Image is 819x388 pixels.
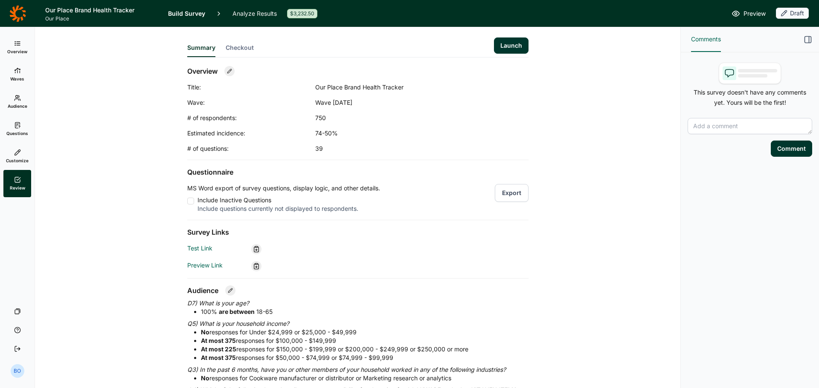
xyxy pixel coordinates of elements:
[494,37,529,54] button: Launch
[226,43,254,52] span: Checkout
[732,9,766,19] a: Preview
[187,43,215,57] button: Summary
[315,144,486,153] div: 39
[187,144,315,153] div: # of questions:
[187,299,529,308] p: D7) What is your age?
[201,328,357,336] span: responses for Under $24,999 or $25,000 - $49,999
[187,66,218,76] h2: Overview
[11,364,24,378] div: BO
[187,244,212,252] a: Test Link
[187,319,529,328] p: Q5) What is your household income?
[201,328,209,336] strong: No
[187,227,529,237] h2: Survey Links
[743,9,766,19] span: Preview
[3,115,31,143] a: Questions
[315,114,486,122] div: 750
[45,5,158,15] h1: Our Place Brand Health Tracker
[201,374,209,382] strong: No
[10,185,25,191] span: Review
[315,83,486,92] div: Our Place Brand Health Tracker
[251,261,261,271] div: Copy link
[6,158,29,164] span: Customize
[7,49,27,55] span: Overview
[776,8,809,20] button: Draft
[197,204,380,213] div: Include questions currently not displayed to respondents.
[251,244,261,254] div: Copy link
[187,83,315,92] div: Title:
[688,87,812,108] p: This survey doesn't have any comments yet. Yours will be the first!
[45,15,158,22] span: Our Place
[197,196,380,204] div: Include Inactive Questions
[201,345,236,353] strong: At most 225
[187,114,315,122] div: # of respondents:
[3,143,31,170] a: Customize
[10,76,24,82] span: Waves
[3,170,31,197] a: Review
[691,27,721,52] button: Comments
[315,129,486,138] div: 74-50%
[495,184,529,202] button: Export
[187,167,529,177] h2: Questionnaire
[3,34,31,61] a: Overview
[187,262,223,269] a: Preview Link
[201,308,273,315] span: 100 % 18-65
[6,130,28,136] span: Questions
[201,354,236,361] strong: At most 375
[3,61,31,88] a: Waves
[776,8,809,19] div: Draft
[771,141,812,157] button: Comment
[691,34,721,44] span: Comments
[201,337,236,344] strong: At most 375
[187,285,218,296] h2: Audience
[201,354,393,361] span: responses for $50,000 - $74,999 or $74,999 - $99,999
[219,308,255,315] strong: are between
[287,9,317,18] div: $3,232.50
[315,98,486,107] div: Wave [DATE]
[3,88,31,115] a: Audience
[8,103,27,109] span: Audience
[187,365,529,374] p: Q3) In the past 6 months, have you or other members of your household worked in any of the follow...
[201,345,468,353] span: responses for $150,000 - $199,999 or $200,000 - $249,999 or $250,000 or more
[201,374,451,382] span: responses for Cookware manufacturer or distributor or Marketing research or analytics
[187,98,315,107] div: Wave:
[201,337,336,344] span: responses for $100,000 - $149,999
[187,129,315,138] div: Estimated incidence:
[187,184,380,193] p: MS Word export of survey questions, display logic, and other details.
